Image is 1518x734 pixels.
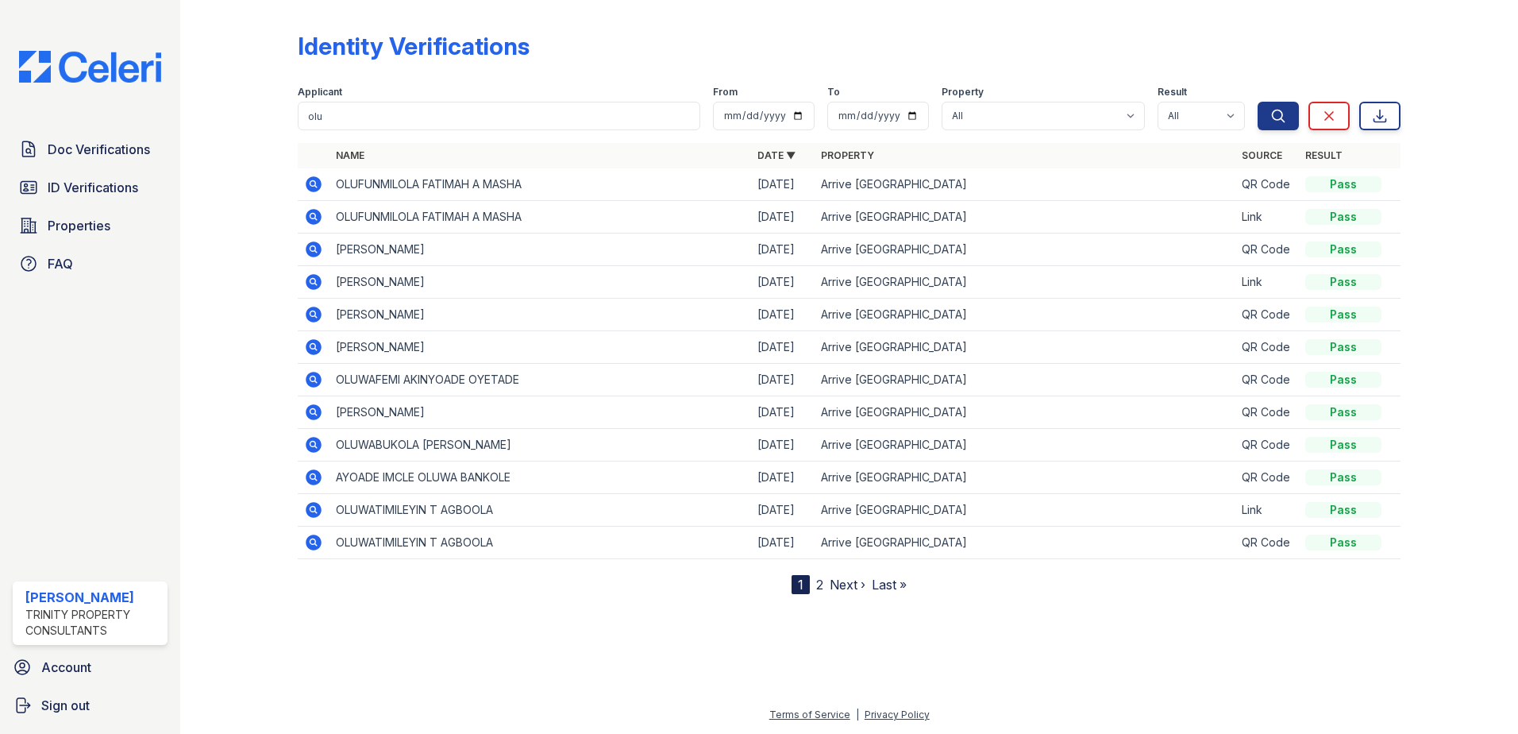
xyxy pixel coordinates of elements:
[713,86,738,99] label: From
[751,462,815,494] td: [DATE]
[815,299,1236,331] td: Arrive [GEOGRAPHIC_DATA]
[856,709,859,720] div: |
[821,149,874,161] a: Property
[1158,86,1187,99] label: Result
[298,86,342,99] label: Applicant
[865,709,930,720] a: Privacy Policy
[751,331,815,364] td: [DATE]
[751,429,815,462] td: [DATE]
[329,364,751,396] td: OLUWAFEMI AKINYOADE OYETADE
[1235,462,1299,494] td: QR Code
[1305,149,1343,161] a: Result
[815,429,1236,462] td: Arrive [GEOGRAPHIC_DATA]
[1235,299,1299,331] td: QR Code
[1235,494,1299,527] td: Link
[792,575,810,594] div: 1
[815,462,1236,494] td: Arrive [GEOGRAPHIC_DATA]
[816,577,823,593] a: 2
[1305,469,1381,485] div: Pass
[815,234,1236,266] td: Arrive [GEOGRAPHIC_DATA]
[6,690,174,721] a: Sign out
[329,462,751,494] td: AYOADE IMCLE OLUWA BANKOLE
[751,299,815,331] td: [DATE]
[1305,404,1381,420] div: Pass
[1305,241,1381,257] div: Pass
[815,527,1236,559] td: Arrive [GEOGRAPHIC_DATA]
[1235,364,1299,396] td: QR Code
[1305,502,1381,518] div: Pass
[815,494,1236,527] td: Arrive [GEOGRAPHIC_DATA]
[1235,201,1299,234] td: Link
[1305,176,1381,192] div: Pass
[815,168,1236,201] td: Arrive [GEOGRAPHIC_DATA]
[1305,209,1381,225] div: Pass
[13,172,168,203] a: ID Verifications
[942,86,984,99] label: Property
[329,429,751,462] td: OLUWABUKOLA [PERSON_NAME]
[751,201,815,234] td: [DATE]
[298,102,700,130] input: Search by name or phone number
[13,210,168,241] a: Properties
[815,201,1236,234] td: Arrive [GEOGRAPHIC_DATA]
[48,178,138,197] span: ID Verifications
[751,494,815,527] td: [DATE]
[329,266,751,299] td: [PERSON_NAME]
[48,216,110,235] span: Properties
[815,266,1236,299] td: Arrive [GEOGRAPHIC_DATA]
[751,527,815,559] td: [DATE]
[1235,396,1299,429] td: QR Code
[827,86,840,99] label: To
[336,149,364,161] a: Name
[298,32,530,60] div: Identity Verifications
[830,577,865,593] a: Next ›
[1235,429,1299,462] td: QR Code
[329,168,751,201] td: OLUFUNMILOLA FATIMAH A MASHA
[6,51,174,83] img: CE_Logo_Blue-a8612792a0a2168367f1c8372b55b34899dd931a85d93a1a3d3e32e68fde9ad4.png
[329,494,751,527] td: OLUWATIMILEYIN T AGBOOLA
[1305,535,1381,550] div: Pass
[329,396,751,429] td: [PERSON_NAME]
[1305,437,1381,453] div: Pass
[48,254,73,273] span: FAQ
[1305,274,1381,290] div: Pass
[13,133,168,165] a: Doc Verifications
[1235,527,1299,559] td: QR Code
[1305,307,1381,323] div: Pass
[329,527,751,559] td: OLUWATIMILEYIN T AGBOOLA
[329,234,751,266] td: [PERSON_NAME]
[6,651,174,683] a: Account
[751,168,815,201] td: [DATE]
[25,607,161,639] div: Trinity Property Consultants
[1242,149,1282,161] a: Source
[1235,234,1299,266] td: QR Code
[815,364,1236,396] td: Arrive [GEOGRAPHIC_DATA]
[815,331,1236,364] td: Arrive [GEOGRAPHIC_DATA]
[1305,339,1381,355] div: Pass
[1235,168,1299,201] td: QR Code
[13,248,168,280] a: FAQ
[872,577,907,593] a: Last »
[815,396,1236,429] td: Arrive [GEOGRAPHIC_DATA]
[751,234,815,266] td: [DATE]
[25,588,161,607] div: [PERSON_NAME]
[1305,372,1381,388] div: Pass
[41,658,91,677] span: Account
[751,364,815,396] td: [DATE]
[329,201,751,234] td: OLUFUNMILOLA FATIMAH A MASHA
[751,266,815,299] td: [DATE]
[329,299,751,331] td: [PERSON_NAME]
[1235,266,1299,299] td: Link
[751,396,815,429] td: [DATE]
[41,696,90,715] span: Sign out
[48,140,150,159] span: Doc Verifications
[769,709,850,720] a: Terms of Service
[329,331,751,364] td: [PERSON_NAME]
[1235,331,1299,364] td: QR Code
[757,149,796,161] a: Date ▼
